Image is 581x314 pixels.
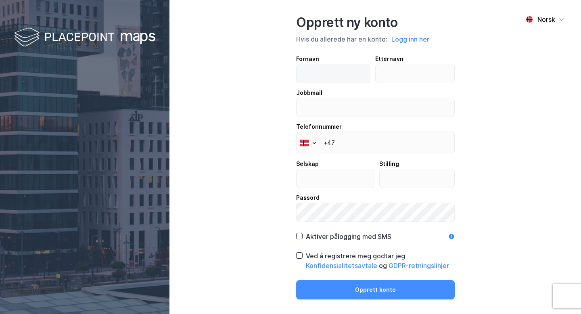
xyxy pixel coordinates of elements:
div: Opprett ny konto [296,15,455,31]
div: Fornavn [296,54,370,64]
iframe: Chat Widget [541,275,581,314]
button: Opprett konto [296,280,455,299]
div: Hvis du allerede har en konto: [296,34,455,44]
button: Logg inn her [389,34,432,44]
div: Aktiver pålogging med SMS [306,232,391,241]
div: Norsk [537,15,555,24]
img: logo-white.f07954bde2210d2a523dddb988cd2aa7.svg [14,26,155,50]
div: Norway: + 47 [297,132,319,154]
div: Telefonnummer [296,122,455,132]
div: Etternavn [375,54,455,64]
input: Telefonnummer [296,132,455,154]
div: Passord [296,193,455,203]
div: Selskap [296,159,374,169]
div: Jobbmail [296,88,455,98]
div: Ved å registrere meg godtar jeg og [306,251,455,270]
div: Stilling [379,159,455,169]
div: Kontrollprogram for chat [541,275,581,314]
